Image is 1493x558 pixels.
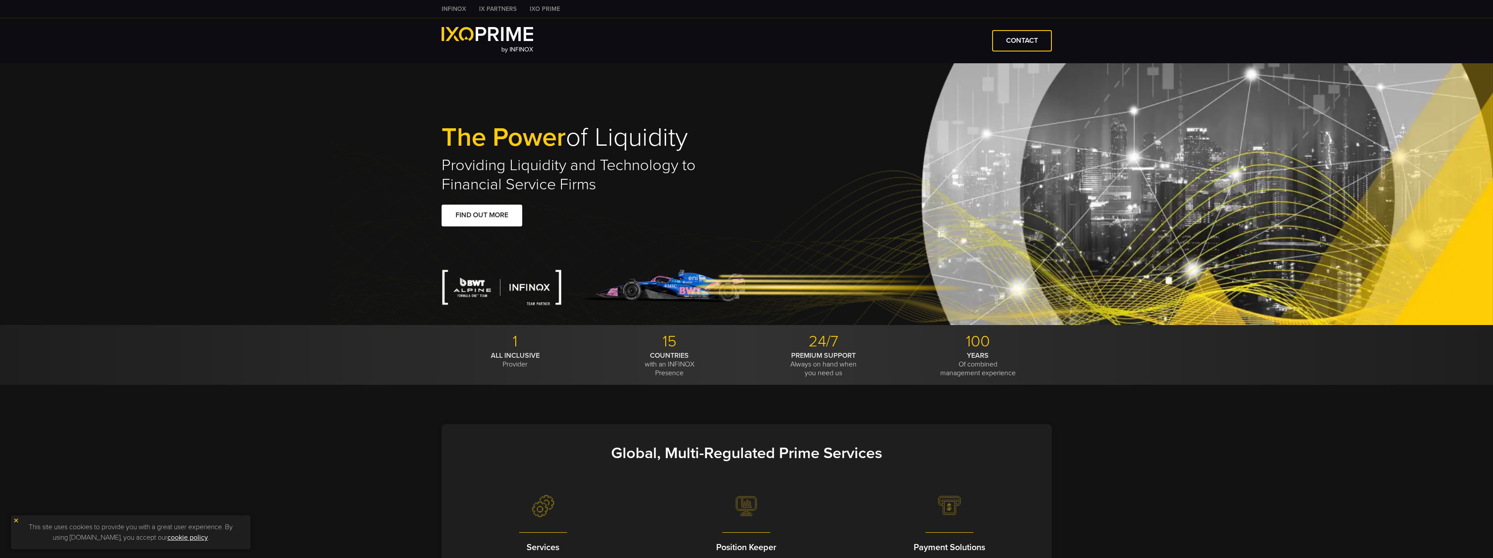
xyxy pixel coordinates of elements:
[442,27,534,55] a: by INFINOX
[967,351,989,360] strong: YEARS
[442,156,747,194] h2: Providing Liquidity and Technology to Financial Service Firms
[904,351,1052,377] p: Of combined management experience
[501,46,533,53] span: by INFINOX
[167,533,208,542] a: cookie policy
[611,444,882,462] strong: Global, Multi-Regulated Prime Services
[442,205,522,226] a: FIND OUT MORE
[442,332,589,351] p: 1
[13,517,19,524] img: yellow close icon
[473,4,523,14] a: IX PARTNERS
[442,124,747,151] h1: of Liquidity
[527,542,559,553] strong: Services
[750,351,898,377] p: Always on hand when you need us
[15,520,246,545] p: This site uses cookies to provide you with a great user experience. By using [DOMAIN_NAME], you a...
[435,4,473,14] a: INFINOX
[904,332,1052,351] p: 100
[595,351,743,377] p: with an INFINOX Presence
[595,332,743,351] p: 15
[442,122,566,153] span: The Power
[523,4,567,14] a: IXO PRIME
[914,542,985,553] strong: Payment Solutions
[992,30,1052,51] a: CONTACT
[442,351,589,369] p: Provider
[650,351,689,360] strong: COUNTRIES
[716,542,776,553] strong: Position Keeper
[491,351,540,360] strong: ALL INCLUSIVE
[791,351,856,360] strong: PREMIUM SUPPORT
[750,332,898,351] p: 24/7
